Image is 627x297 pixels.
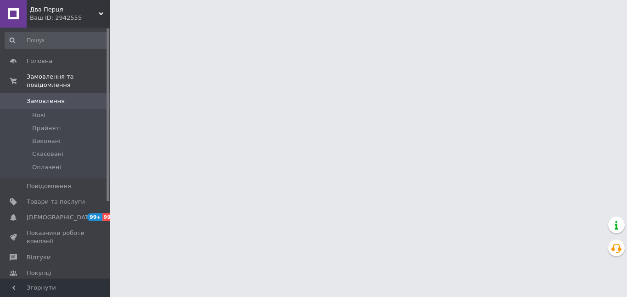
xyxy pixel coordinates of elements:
span: Прийняті [32,124,61,132]
span: 99+ [87,213,102,221]
span: [DEMOGRAPHIC_DATA] [27,213,95,222]
div: Ваш ID: 2942555 [30,14,110,22]
span: Товари та послуги [27,198,85,206]
span: Показники роботи компанії [27,229,85,246]
span: Виконані [32,137,61,145]
span: Скасовані [32,150,63,158]
span: Головна [27,57,52,65]
span: Покупці [27,269,51,277]
span: Два Перця [30,6,99,14]
span: Оплачені [32,163,61,171]
span: Замовлення та повідомлення [27,73,110,89]
span: Замовлення [27,97,65,105]
span: Нові [32,111,45,120]
span: Повідомлення [27,182,71,190]
span: 99+ [102,213,118,221]
span: Відгуки [27,253,51,262]
input: Пошук [5,32,108,49]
